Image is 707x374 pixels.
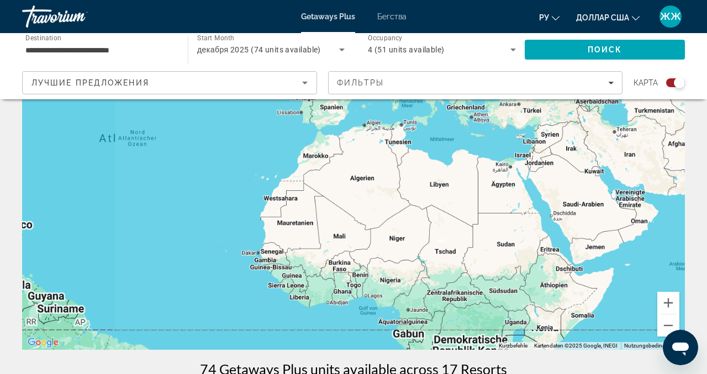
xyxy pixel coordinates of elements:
button: Меню пользователя [656,5,685,28]
span: 4 (51 units available) [368,45,445,54]
font: ЖЖ [660,10,681,22]
span: Поиск [588,45,622,54]
span: Kartendaten ©2025 Google, INEGI [534,343,618,349]
button: Search [525,40,685,60]
button: Verkleinern [657,314,679,336]
a: Травориум [22,2,133,31]
button: Изменить валюту [576,9,640,25]
font: ру [539,13,549,22]
button: Изменить язык [539,9,560,25]
span: карта [634,75,658,90]
span: Occupancy [368,34,403,42]
iframe: Schaltfläche zum Öffnen des Messaging-Fensters [663,330,698,365]
a: Getaways Plus [301,12,355,21]
span: Destination [25,34,61,41]
button: Kurzbefehle [499,342,527,350]
span: декабря 2025 (74 units available) [197,45,321,54]
a: Dieses Gebiet in Google Maps öffnen (in neuem Fenster) [25,335,61,350]
img: Google [25,335,61,350]
span: Лучшие предложения [31,78,149,87]
font: доллар США [576,13,629,22]
span: Фильтры [337,78,384,87]
a: Бегства [377,12,407,21]
span: Start Month [197,34,234,42]
button: Vergrößern [657,292,679,314]
mat-select: Sort by [31,76,308,89]
input: Select destination [25,44,173,57]
a: Nutzungsbedingungen (wird in neuem Tab geöffnet) [624,343,682,349]
button: Filters [328,71,623,94]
